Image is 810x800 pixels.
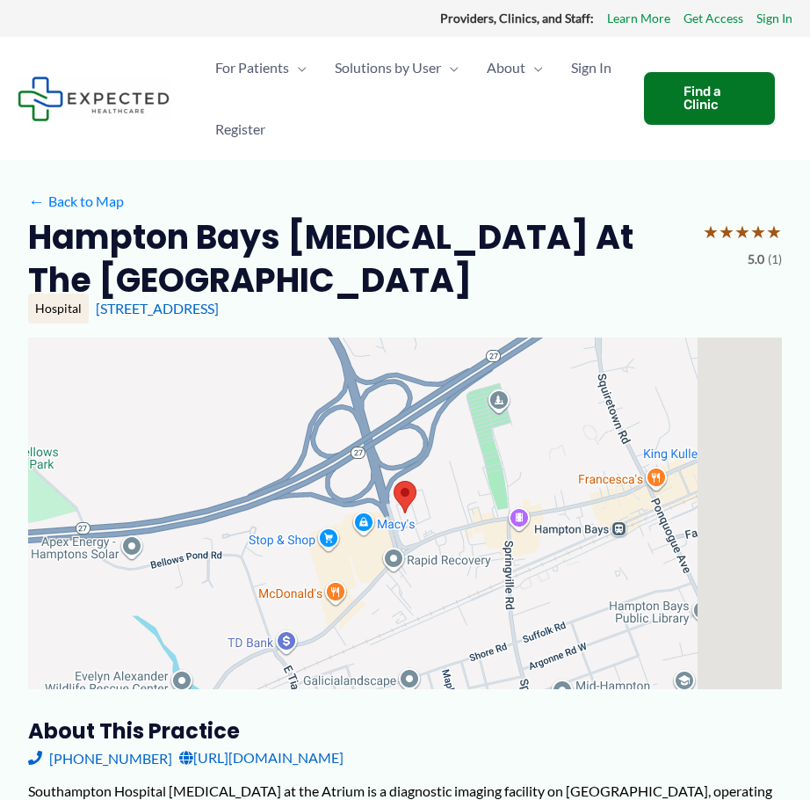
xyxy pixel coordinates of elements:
[703,215,719,248] span: ★
[18,76,170,121] img: Expected Healthcare Logo - side, dark font, small
[719,215,734,248] span: ★
[215,37,289,98] span: For Patients
[201,37,626,160] nav: Primary Site Navigation
[440,11,594,25] strong: Providers, Clinics, and Staff:
[215,98,265,160] span: Register
[644,72,775,125] a: Find a Clinic
[487,37,525,98] span: About
[28,294,89,324] div: Hospital
[335,37,441,98] span: Solutions by User
[557,37,626,98] a: Sign In
[750,215,766,248] span: ★
[768,248,782,271] span: (1)
[96,300,219,316] a: [STREET_ADDRESS]
[321,37,473,98] a: Solutions by UserMenu Toggle
[734,215,750,248] span: ★
[201,98,279,160] a: Register
[683,7,743,30] a: Get Access
[28,745,172,771] a: [PHONE_NUMBER]
[28,215,689,302] h2: Hampton Bays [MEDICAL_DATA] at the [GEOGRAPHIC_DATA]
[441,37,459,98] span: Menu Toggle
[607,7,670,30] a: Learn More
[28,188,124,215] a: ←Back to Map
[571,37,611,98] span: Sign In
[766,215,782,248] span: ★
[756,7,792,30] a: Sign In
[748,248,764,271] span: 5.0
[28,193,45,209] span: ←
[28,717,782,745] h3: About this practice
[201,37,321,98] a: For PatientsMenu Toggle
[473,37,557,98] a: AboutMenu Toggle
[289,37,307,98] span: Menu Toggle
[179,745,344,771] a: [URL][DOMAIN_NAME]
[525,37,543,98] span: Menu Toggle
